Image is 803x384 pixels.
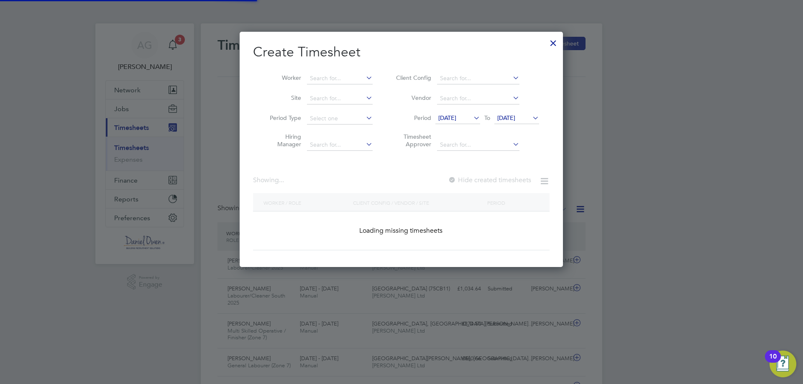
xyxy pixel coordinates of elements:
input: Search for... [437,93,519,104]
button: Open Resource Center, 10 new notifications [770,351,796,377]
label: Site [263,94,301,102]
label: Timesheet Approver [394,133,431,148]
label: Period Type [263,114,301,122]
label: Worker [263,74,301,81]
input: Search for... [307,73,373,84]
input: Search for... [307,139,373,151]
label: Hide created timesheets [448,176,531,184]
label: Vendor [394,94,431,102]
label: Period [394,114,431,122]
input: Select one [307,113,373,125]
div: 10 [769,356,777,367]
label: Hiring Manager [263,133,301,148]
input: Search for... [437,73,519,84]
input: Search for... [307,93,373,104]
span: To [482,112,493,123]
span: ... [279,176,284,184]
input: Search for... [437,139,519,151]
div: Showing [253,176,286,185]
span: [DATE] [438,114,456,122]
h2: Create Timesheet [253,43,550,61]
span: [DATE] [497,114,515,122]
label: Client Config [394,74,431,81]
